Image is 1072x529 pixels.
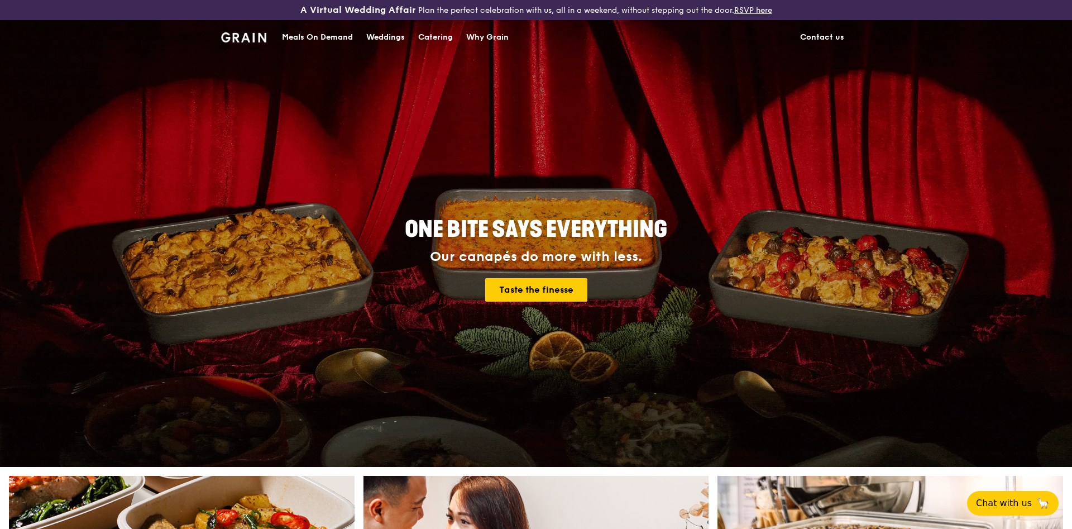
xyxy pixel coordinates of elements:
[793,21,851,54] a: Contact us
[466,21,509,54] div: Why Grain
[734,6,772,15] a: RSVP here
[335,249,737,265] div: Our canapés do more with less.
[360,21,411,54] a: Weddings
[485,278,587,302] a: Taste the finesse
[1036,497,1050,510] span: 🦙
[967,491,1059,516] button: Chat with us🦙
[418,21,453,54] div: Catering
[460,21,515,54] a: Why Grain
[221,32,266,42] img: Grain
[405,216,667,243] span: ONE BITE SAYS EVERYTHING
[411,21,460,54] a: Catering
[976,497,1032,510] span: Chat with us
[221,20,266,53] a: GrainGrain
[282,21,353,54] div: Meals On Demand
[366,21,405,54] div: Weddings
[214,4,858,16] div: Plan the perfect celebration with us, all in a weekend, without stepping out the door.
[300,4,416,16] h3: A Virtual Wedding Affair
